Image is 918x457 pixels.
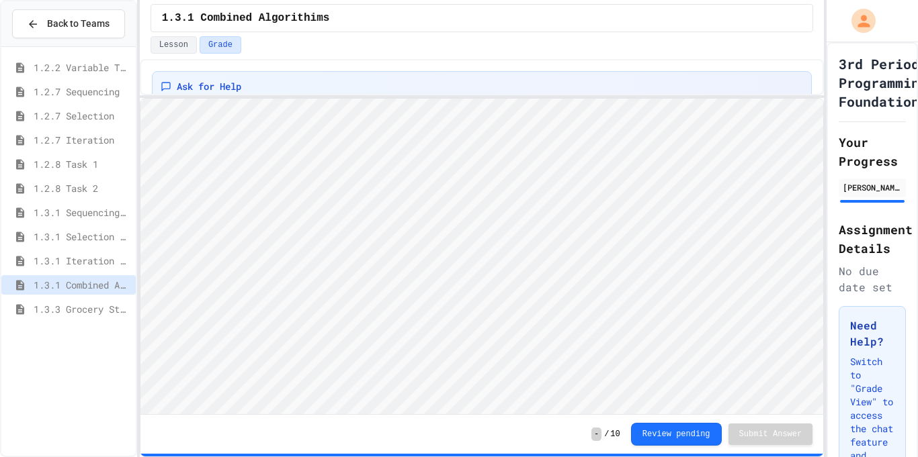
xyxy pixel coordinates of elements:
span: 1.3.1 Combined Algorithims [34,278,130,292]
span: 1.2.7 Iteration [34,133,130,147]
h2: Your Progress [839,133,906,170]
button: Back to Teams [12,9,125,38]
iframe: Snap! Programming Environment [140,99,824,414]
span: 1.2.7 Sequencing [34,85,130,99]
span: Ask for Help [177,80,241,93]
span: 1.3.1 Iteration Patterns/Trends [34,254,130,268]
button: Grade [200,36,241,54]
span: 1.2.2 Variable Types [34,60,130,74]
button: Submit Answer [728,423,813,445]
span: 1.3.1 Combined Algorithims [162,10,330,26]
div: My Account [837,5,879,36]
h3: Need Help? [850,317,894,350]
span: 1.3.1 Selection Patterns/Trends [34,230,130,244]
div: [PERSON_NAME] [843,181,902,193]
button: Lesson [151,36,197,54]
span: 1.2.8 Task 2 [34,181,130,195]
span: Back to Teams [47,17,110,31]
span: 1.2.7 Selection [34,109,130,123]
div: No due date set [839,263,906,295]
span: / [604,429,609,440]
span: 1.3.3 Grocery Store Task [34,302,130,316]
span: - [591,427,601,441]
h2: Assignment Details [839,220,906,258]
span: 1.3.1 Sequencing Patterns/Trends [34,205,130,219]
span: 1.2.8 Task 1 [34,157,130,171]
span: Submit Answer [739,429,802,440]
span: 10 [610,429,620,440]
button: Review pending [631,423,722,446]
